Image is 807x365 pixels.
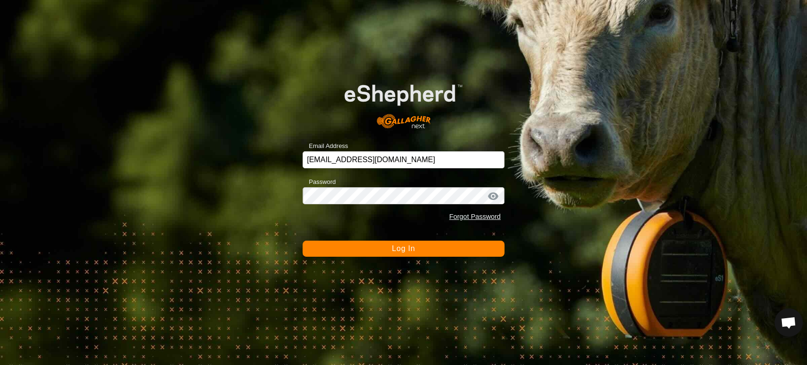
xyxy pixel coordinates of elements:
[323,68,484,136] img: E-shepherd Logo
[392,244,415,252] span: Log In
[303,141,348,151] label: Email Address
[303,241,504,257] button: Log In
[449,213,501,220] a: Forgot Password
[774,308,803,337] div: Open chat
[303,177,336,187] label: Password
[303,151,504,168] input: Email Address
